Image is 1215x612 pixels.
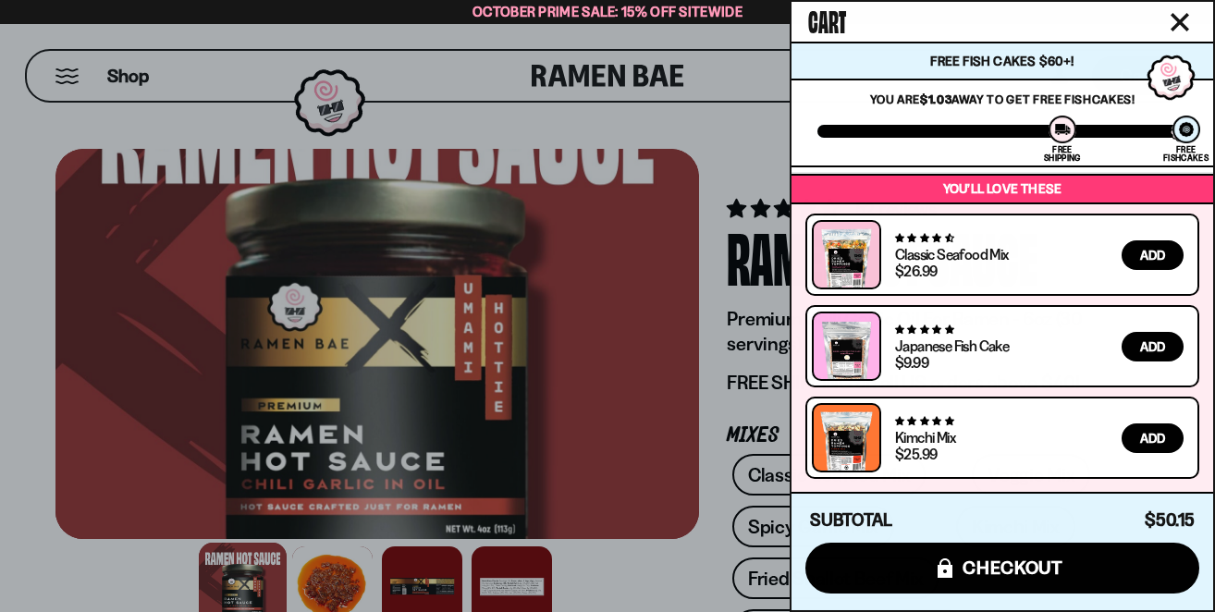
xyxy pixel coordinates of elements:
button: Add [1122,240,1184,270]
p: You’ll love these [796,180,1209,198]
span: Add [1140,340,1165,353]
span: 4.68 stars [895,232,953,244]
span: October Prime Sale: 15% off Sitewide [472,3,742,20]
strong: $1.03 [920,92,951,106]
div: Free Shipping [1044,145,1080,162]
button: Add [1122,332,1184,361]
span: $50.15 [1145,509,1195,531]
button: Close cart [1166,8,1194,36]
span: 4.76 stars [895,415,953,427]
span: Cart [808,1,846,38]
button: checkout [805,543,1199,594]
a: Kimchi Mix [895,428,955,447]
div: Free Fishcakes [1163,145,1209,162]
h4: Subtotal [810,511,892,530]
a: Japanese Fish Cake [895,337,1009,355]
span: Free Fish Cakes $60+! [930,53,1074,69]
div: $25.99 [895,447,937,461]
span: 4.77 stars [895,324,953,336]
div: $26.99 [895,263,937,278]
button: Add [1122,423,1184,453]
span: Add [1140,249,1165,262]
a: Classic Seafood Mix [895,245,1009,263]
p: You are away to get Free Fishcakes! [817,92,1187,106]
div: $9.99 [895,355,928,370]
span: Add [1140,432,1165,445]
span: checkout [963,557,1063,578]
